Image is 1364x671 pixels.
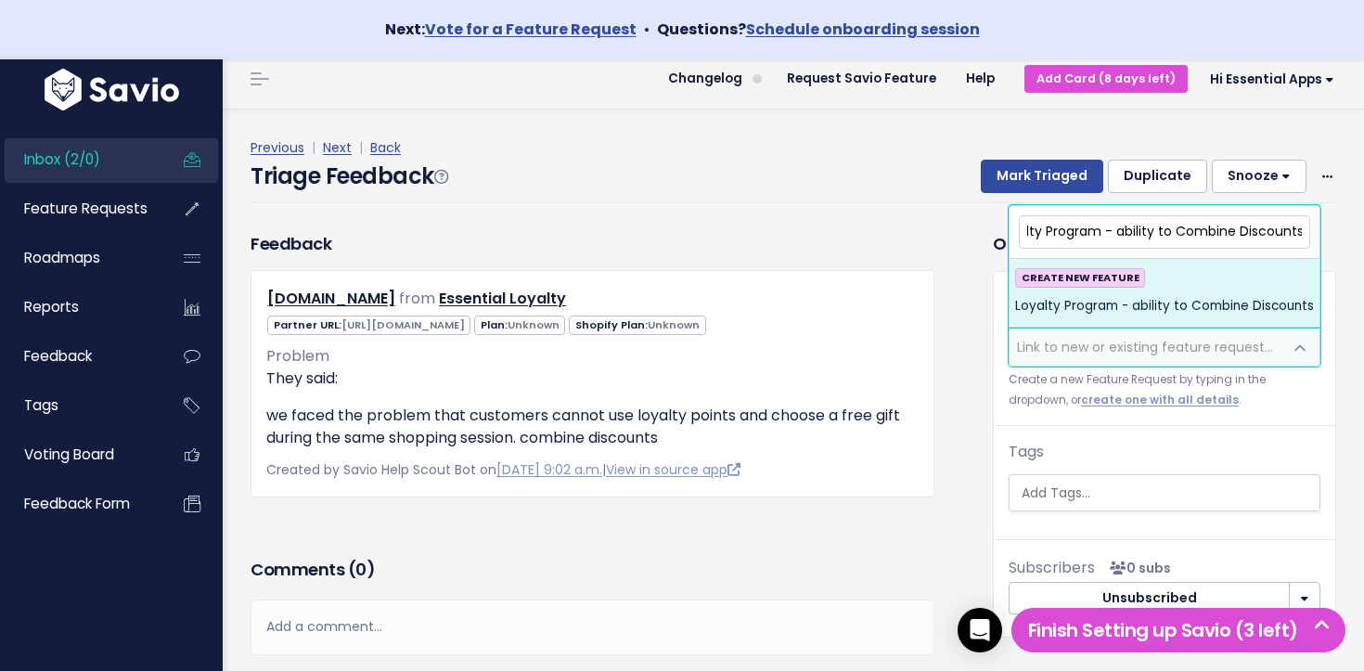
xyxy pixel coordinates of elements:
[772,65,951,93] a: Request Savio Feature
[5,335,154,378] a: Feedback
[24,248,100,267] span: Roadmaps
[251,231,331,256] h3: Feedback
[668,72,742,85] span: Changelog
[981,160,1103,193] button: Mark Triaged
[1188,65,1349,94] a: Hi Essential Apps
[496,460,602,479] a: [DATE] 9:02 a.m.
[1009,582,1290,615] button: Unsubscribed
[251,138,304,157] a: Previous
[1081,393,1239,407] a: create one with all details
[1009,441,1044,463] label: Tags
[24,395,58,415] span: Tags
[5,138,154,181] a: Inbox (2/0)
[474,316,565,335] span: Plan:
[5,384,154,427] a: Tags
[508,317,560,332] span: Unknown
[24,199,148,218] span: Feature Requests
[606,460,740,479] a: View in source app
[5,187,154,230] a: Feature Requests
[958,608,1002,652] div: Open Intercom Messenger
[1017,338,1273,356] span: Link to new or existing feature request...
[251,600,934,654] div: Add a comment...
[1022,270,1139,285] strong: CREATE NEW FEATURE
[1024,65,1188,92] a: Add Card (8 days left)
[251,557,934,583] h3: Comments ( )
[1108,160,1207,193] button: Duplicate
[1009,370,1320,410] small: Create a new Feature Request by typing in the dropdown, or .
[1009,557,1095,578] span: Subscribers
[370,138,401,157] a: Back
[5,286,154,329] a: Reports
[1020,616,1337,644] h5: Finish Setting up Savio (3 left)
[385,19,637,40] strong: Next:
[24,346,92,366] span: Feedback
[1014,484,1324,503] input: Add Tags...
[266,405,919,449] p: we faced the problem that customers cannot use loyalty points and choose a free gift during the s...
[1210,72,1334,86] span: Hi Essential Apps
[993,231,1336,256] h3: Organize
[308,138,319,157] span: |
[24,494,130,513] span: Feedback form
[439,288,566,309] a: Essential Loyalty
[40,69,184,110] img: logo-white.9d6f32f41409.svg
[355,558,367,581] span: 0
[266,345,329,367] span: Problem
[399,288,435,309] span: from
[5,237,154,279] a: Roadmaps
[425,19,637,40] a: Vote for a Feature Request
[341,317,465,332] span: [URL][DOMAIN_NAME]
[24,445,114,464] span: Voting Board
[5,483,154,525] a: Feedback form
[24,149,100,169] span: Inbox (2/0)
[1015,295,1314,317] span: Loyalty Program - ability to Combine Discounts
[323,138,352,157] a: Next
[5,433,154,476] a: Voting Board
[251,160,447,193] h4: Triage Feedback
[355,138,367,157] span: |
[644,19,650,40] span: •
[657,19,980,40] strong: Questions?
[266,368,919,390] p: They said:
[24,297,79,316] span: Reports
[267,288,395,309] a: [DOMAIN_NAME]
[1212,160,1306,193] button: Snooze
[267,316,470,335] span: Partner URL:
[648,317,700,332] span: Unknown
[951,65,1010,93] a: Help
[1102,559,1171,577] span: <p><strong>Subscribers</strong><br><br> No subscribers yet<br> </p>
[266,460,740,479] span: Created by Savio Help Scout Bot on |
[569,316,705,335] span: Shopify Plan:
[746,19,980,40] a: Schedule onboarding session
